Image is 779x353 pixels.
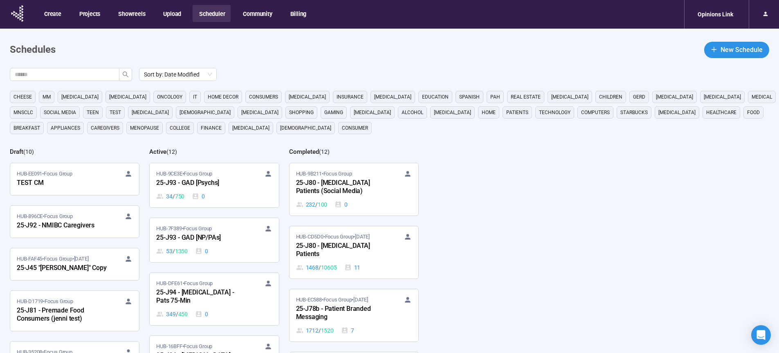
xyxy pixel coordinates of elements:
span: Patients [506,108,528,117]
div: 25-J45 "[PERSON_NAME]" Copy [17,263,107,274]
div: 0 [192,192,205,201]
button: Upload [157,5,187,22]
span: mnsclc [13,108,33,117]
div: 25-J81 - Premade Food Consumers (jenni test) [17,306,107,324]
span: [MEDICAL_DATA] [551,93,588,101]
span: Insurance [337,93,364,101]
span: 100 [318,200,327,209]
a: HUB-D1719•Focus Group25-J81 - Premade Food Consumers (jenni test) [10,291,139,331]
time: [DATE] [74,256,89,262]
div: 0 [195,310,208,319]
span: / [176,310,178,319]
h2: Active [149,148,166,155]
span: Spanish [459,93,480,101]
span: college [170,124,190,132]
span: HUB-9B211 • Focus Group [296,170,352,178]
span: 450 [178,310,188,319]
div: 0 [195,247,208,256]
span: [MEDICAL_DATA] [374,93,411,101]
div: 25-J80 - [MEDICAL_DATA] Patients [296,241,386,260]
span: menopause [130,124,159,132]
span: technology [539,108,570,117]
h2: Completed [289,148,319,155]
button: Projects [73,5,106,22]
span: real estate [511,93,541,101]
span: 1350 [175,247,188,256]
div: 1468 [296,263,337,272]
span: HUB-DFE61 • Focus Group [156,279,213,288]
time: [DATE] [355,234,370,240]
span: caregivers [91,124,119,132]
button: Community [236,5,278,22]
span: [MEDICAL_DATA] [289,93,326,101]
button: plusNew Schedule [704,42,769,58]
span: medical [752,93,772,101]
div: 7 [341,326,354,335]
div: 34 [156,192,184,201]
div: 25-J78b - Patient Branded Messaging [296,304,386,323]
button: Create [38,5,67,22]
div: TEST CM [17,178,107,189]
span: home decor [208,93,238,101]
span: [MEDICAL_DATA] [658,108,696,117]
div: 232 [296,200,328,209]
div: Open Intercom Messenger [751,325,771,345]
span: HUB-16BFF • Focus Group [156,342,212,351]
span: [MEDICAL_DATA] [354,108,391,117]
span: [DEMOGRAPHIC_DATA] [180,108,231,117]
span: appliances [51,124,80,132]
span: home [482,108,496,117]
span: Sort by: Date Modified [144,68,212,81]
a: HUB-7F389•Focus Group25-J93 - GAD [NP/PAs]53 / 13500 [150,218,278,262]
span: 1520 [321,326,334,335]
div: Opinions Link [693,7,738,22]
span: HUB-896CE • Focus Group [17,212,73,220]
span: PAH [490,93,500,101]
span: HUB-EC588 • Focus Group • [296,296,368,304]
span: HUB-FAF45 • Focus Group • [17,255,88,263]
a: HUB-9CE3E•Focus Group25-J93 - GAD [Psychs]34 / 7500 [150,163,278,207]
span: social media [44,108,76,117]
span: healthcare [706,108,736,117]
span: GERD [633,93,645,101]
span: HUB-D1719 • Focus Group [17,297,73,306]
span: alcohol [402,108,423,117]
span: shopping [289,108,314,117]
span: consumers [249,93,278,101]
span: plus [711,46,717,53]
button: search [119,68,132,81]
span: [MEDICAL_DATA] [232,124,269,132]
span: starbucks [620,108,648,117]
span: 10605 [321,263,337,272]
span: [MEDICAL_DATA] [656,93,693,101]
span: [MEDICAL_DATA] [109,93,146,101]
span: children [599,93,622,101]
span: [MEDICAL_DATA] [704,93,741,101]
span: cheese [13,93,32,101]
span: [MEDICAL_DATA] [434,108,471,117]
span: ( 12 ) [319,148,330,155]
span: consumer [342,124,368,132]
div: 1712 [296,326,334,335]
div: 25-J93 - GAD [Psychs] [156,178,246,189]
span: education [422,93,449,101]
span: finance [201,124,222,132]
span: computers [581,108,610,117]
span: MM [43,93,51,101]
span: / [319,326,321,335]
button: Scheduler [193,5,231,22]
span: / [315,200,318,209]
span: gaming [324,108,343,117]
a: HUB-CD5D0•Focus Group•[DATE]25-J80 - [MEDICAL_DATA] Patients1468 / 1060511 [290,226,418,279]
div: 25-J80 - [MEDICAL_DATA] Patients (Social Media) [296,178,386,197]
h1: Schedules [10,42,56,58]
div: 349 [156,310,188,319]
span: HUB-EE091 • Focus Group [17,170,72,178]
span: [MEDICAL_DATA] [241,108,278,117]
a: HUB-EE091•Focus GroupTEST CM [10,163,139,195]
button: Billing [284,5,312,22]
span: Teen [87,108,99,117]
h2: Draft [10,148,23,155]
span: 750 [175,192,184,201]
div: 25-J94 - [MEDICAL_DATA] - Pats 75-Min [156,288,246,306]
